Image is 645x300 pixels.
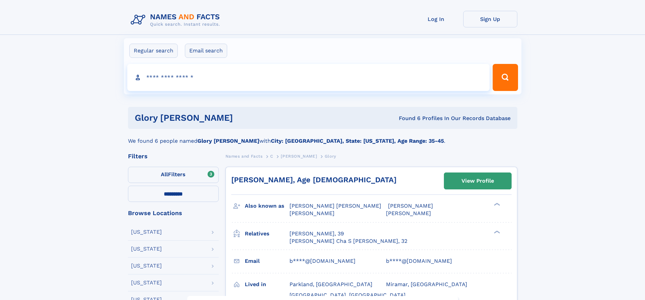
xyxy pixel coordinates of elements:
[281,154,317,159] span: [PERSON_NAME]
[270,154,273,159] span: C
[128,153,219,159] div: Filters
[386,281,467,287] span: Miramar, [GEOGRAPHIC_DATA]
[289,230,344,237] a: [PERSON_NAME], 39
[127,64,490,91] input: search input
[271,138,444,144] b: City: [GEOGRAPHIC_DATA], State: [US_STATE], Age Range: 35-45
[185,44,227,58] label: Email search
[131,229,162,235] div: [US_STATE]
[225,152,263,160] a: Names and Facts
[128,11,225,29] img: Logo Names and Facts
[131,280,162,285] div: [US_STATE]
[128,167,219,183] label: Filters
[325,154,336,159] span: Glory
[245,279,289,290] h3: Lived in
[135,114,316,122] h1: glory [PERSON_NAME]
[245,255,289,267] h3: Email
[492,230,500,234] div: ❯
[131,246,162,252] div: [US_STATE]
[492,202,500,207] div: ❯
[231,176,396,184] a: [PERSON_NAME], Age [DEMOGRAPHIC_DATA]
[281,152,317,160] a: [PERSON_NAME]
[289,292,406,298] span: [GEOGRAPHIC_DATA], [GEOGRAPHIC_DATA]
[289,210,335,216] span: [PERSON_NAME]
[409,11,463,27] a: Log In
[289,281,372,287] span: Parkland, [GEOGRAPHIC_DATA]
[129,44,178,58] label: Regular search
[270,152,273,160] a: C
[386,210,431,216] span: [PERSON_NAME]
[245,200,289,212] h3: Also known as
[289,203,381,209] span: [PERSON_NAME] [PERSON_NAME]
[289,237,407,245] a: [PERSON_NAME] Cha S [PERSON_NAME], 32
[128,210,219,216] div: Browse Locations
[128,129,517,145] div: We found 6 people named with .
[461,173,494,189] div: View Profile
[493,64,518,91] button: Search Button
[316,115,511,122] div: Found 6 Profiles In Our Records Database
[245,228,289,239] h3: Relatives
[444,173,511,189] a: View Profile
[197,138,259,144] b: Glory [PERSON_NAME]
[388,203,433,209] span: [PERSON_NAME]
[463,11,517,27] a: Sign Up
[161,171,168,178] span: All
[131,263,162,269] div: [US_STATE]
